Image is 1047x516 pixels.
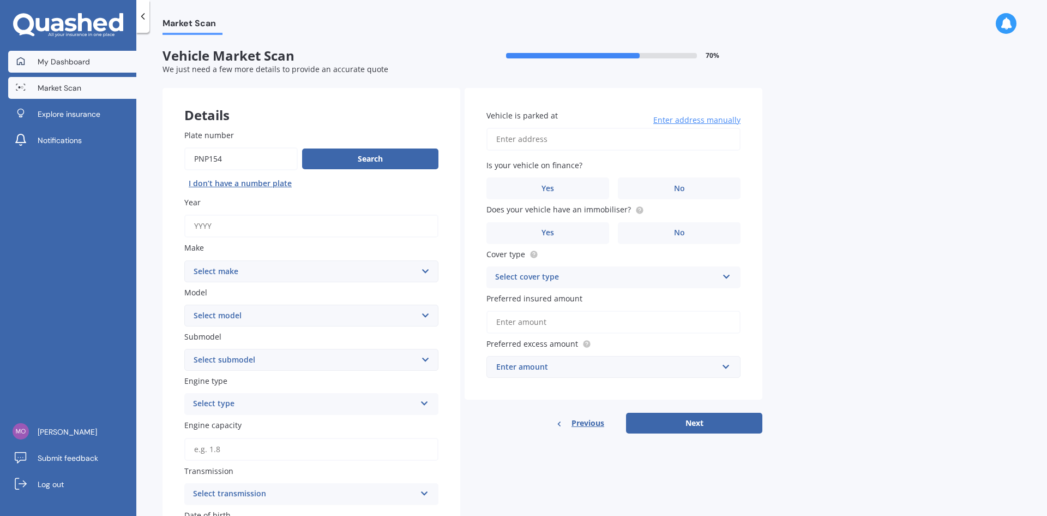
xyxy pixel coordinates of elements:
[38,135,82,146] span: Notifications
[8,103,136,125] a: Explore insurance
[486,205,631,215] span: Does your vehicle have an immobiliser?
[38,426,97,437] span: [PERSON_NAME]
[38,109,100,120] span: Explore insurance
[163,64,388,74] span: We just need a few more details to provide an accurate quote
[8,129,136,151] a: Notifications
[8,421,136,443] a: [PERSON_NAME]
[486,110,558,121] span: Vehicle is parked at
[38,479,64,490] span: Log out
[541,184,554,193] span: Yes
[184,243,204,253] span: Make
[486,339,578,349] span: Preferred excess amount
[674,184,685,193] span: No
[486,249,525,259] span: Cover type
[486,311,741,334] input: Enter amount
[184,147,298,170] input: Enter plate number
[38,56,90,67] span: My Dashboard
[13,423,29,440] img: 202530885f9cba8ce487653bcd1c32a0
[571,415,604,431] span: Previous
[486,160,582,170] span: Is your vehicle on finance?
[486,128,741,151] input: Enter address
[184,197,201,207] span: Year
[8,51,136,73] a: My Dashboard
[193,398,416,411] div: Select type
[184,438,438,461] input: e.g. 1.8
[38,82,81,93] span: Market Scan
[302,149,438,169] button: Search
[486,293,582,304] span: Preferred insured amount
[184,466,233,476] span: Transmission
[626,413,762,434] button: Next
[184,215,438,238] input: YYYY
[184,130,234,140] span: Plate number
[674,228,685,238] span: No
[184,175,296,192] button: I don’t have a number plate
[8,77,136,99] a: Market Scan
[163,18,222,33] span: Market Scan
[706,52,719,60] span: 70 %
[163,88,460,121] div: Details
[163,48,462,64] span: Vehicle Market Scan
[193,488,416,501] div: Select transmission
[496,361,718,373] div: Enter amount
[184,331,221,342] span: Submodel
[184,376,227,386] span: Engine type
[8,447,136,469] a: Submit feedback
[184,287,207,298] span: Model
[541,228,554,238] span: Yes
[8,473,136,495] a: Log out
[184,420,242,431] span: Engine capacity
[38,453,98,464] span: Submit feedback
[653,115,741,126] span: Enter address manually
[495,271,718,284] div: Select cover type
